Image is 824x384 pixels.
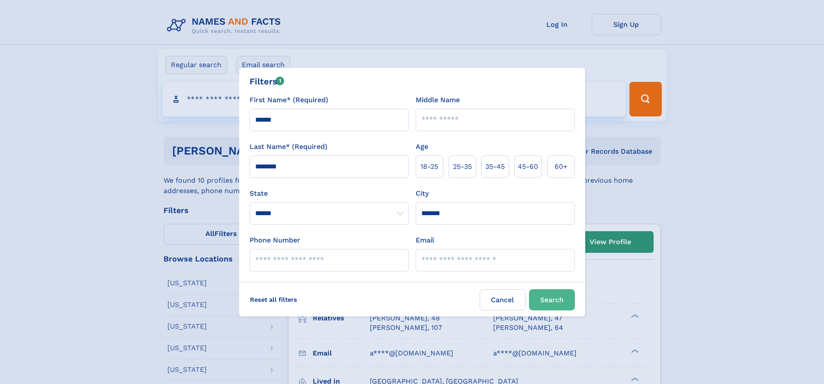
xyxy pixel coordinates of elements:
label: First Name* (Required) [250,95,328,105]
span: 18‑25 [420,161,438,172]
label: Last Name* (Required) [250,142,327,152]
span: 25‑35 [453,161,472,172]
span: 45‑60 [518,161,538,172]
label: Email [416,235,434,245]
label: City [416,188,429,199]
label: Phone Number [250,235,300,245]
label: Reset all filters [244,289,303,310]
span: 60+ [555,161,568,172]
label: Age [416,142,428,152]
span: 35‑45 [485,161,505,172]
button: Search [529,289,575,310]
label: State [250,188,409,199]
label: Cancel [480,289,526,310]
label: Middle Name [416,95,460,105]
div: Filters [250,75,285,88]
